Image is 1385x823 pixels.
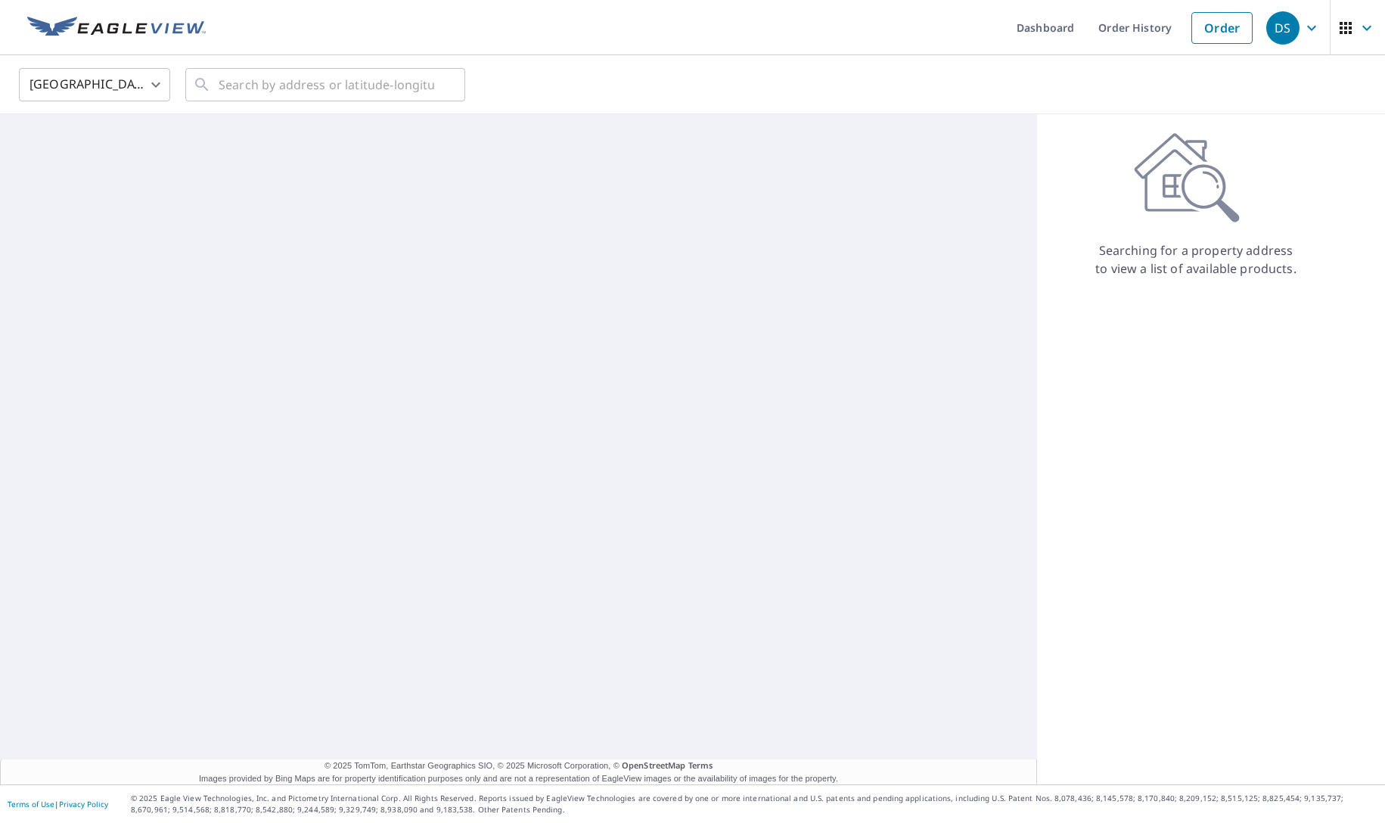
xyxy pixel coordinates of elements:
[59,799,108,809] a: Privacy Policy
[315,759,722,772] span: © 2025 TomTom, Earthstar Geographics SIO, © 2025 Microsoft Corporation, ©
[1191,12,1253,44] a: Order
[1095,241,1297,278] p: Searching for a property address to view a list of available products.
[131,793,1377,815] p: © 2025 Eagle View Technologies, Inc. and Pictometry International Corp. All Rights Reserved. Repo...
[8,799,54,809] a: Terms of Use
[27,17,206,39] img: EV Logo
[8,800,108,809] p: |
[697,759,722,771] a: Terms
[19,64,170,106] div: [GEOGRAPHIC_DATA]
[219,64,434,106] input: Search by address or latitude-longitude
[631,759,694,771] a: OpenStreetMap
[1266,11,1300,45] div: DS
